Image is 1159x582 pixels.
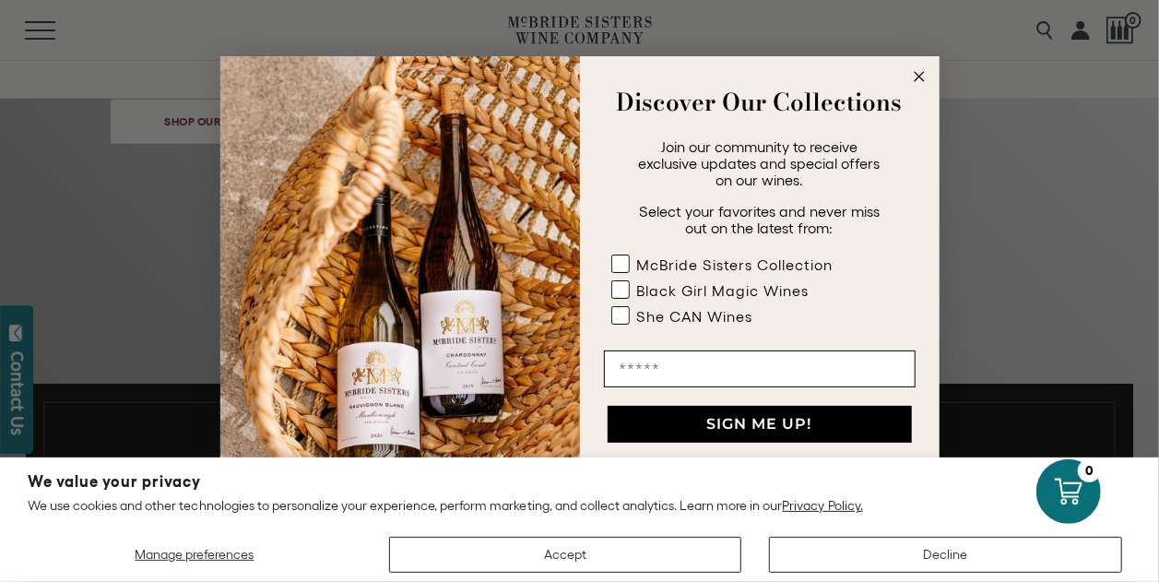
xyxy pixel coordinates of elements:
button: Manage preferences [28,537,361,573]
button: SIGN ME UP! [608,406,912,443]
div: 0 [1078,459,1101,482]
input: Email [604,350,916,387]
p: We use cookies and other technologies to personalize your experience, perform marketing, and coll... [28,497,1131,514]
div: McBride Sisters Collection [637,256,834,273]
button: Decline [769,537,1122,573]
span: Manage preferences [135,547,254,562]
strong: Discover Our Collections [617,84,903,120]
img: 42653730-7e35-4af7-a99d-12bf478283cf.jpeg [220,56,580,526]
span: Select your favorites and never miss out on the latest from: [639,203,880,236]
span: Join our community to receive exclusive updates and special offers on our wines. [639,138,881,188]
h2: We value your privacy [28,474,1131,490]
a: Privacy Policy. [783,498,863,513]
button: Accept [389,537,742,573]
div: Black Girl Magic Wines [637,282,810,299]
button: Close dialog [908,65,930,88]
div: She CAN Wines [637,308,753,325]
